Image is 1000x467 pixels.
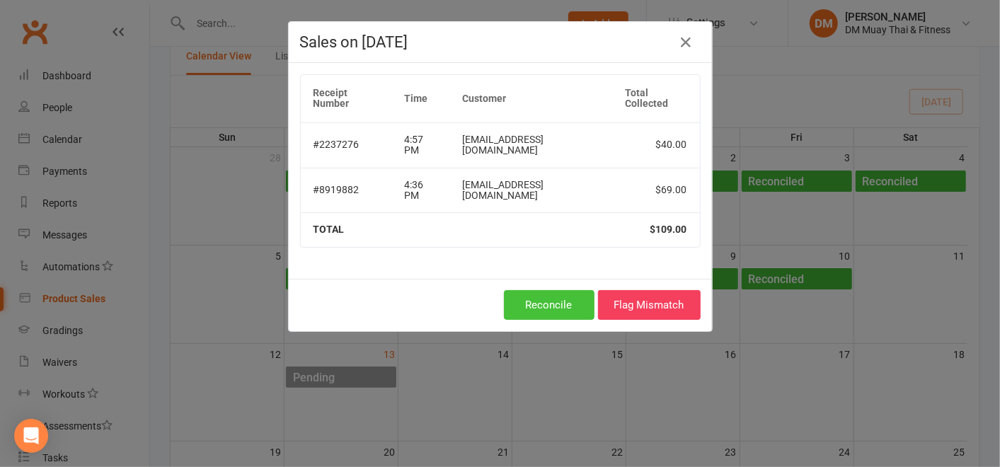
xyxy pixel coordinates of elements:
button: Flag Mismatch [598,290,701,320]
h4: Sales on [DATE] [300,33,701,51]
td: $40.00 [612,122,699,168]
div: Open Intercom Messenger [14,419,48,453]
strong: TOTAL [314,224,345,235]
button: Reconcile [504,290,594,320]
td: [EMAIL_ADDRESS][DOMAIN_NAME] [450,122,613,168]
th: Customer [450,75,613,122]
th: Time [391,75,449,122]
button: Close [675,31,698,54]
th: Total Collected [612,75,699,122]
td: [EMAIL_ADDRESS][DOMAIN_NAME] [450,168,613,213]
th: Receipt Number [301,75,392,122]
td: 4:36 PM [391,168,449,213]
td: #8919882 [301,168,392,213]
strong: $109.00 [650,224,687,235]
td: 4:57 PM [391,122,449,168]
td: $69.00 [612,168,699,213]
td: #2237276 [301,122,392,168]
